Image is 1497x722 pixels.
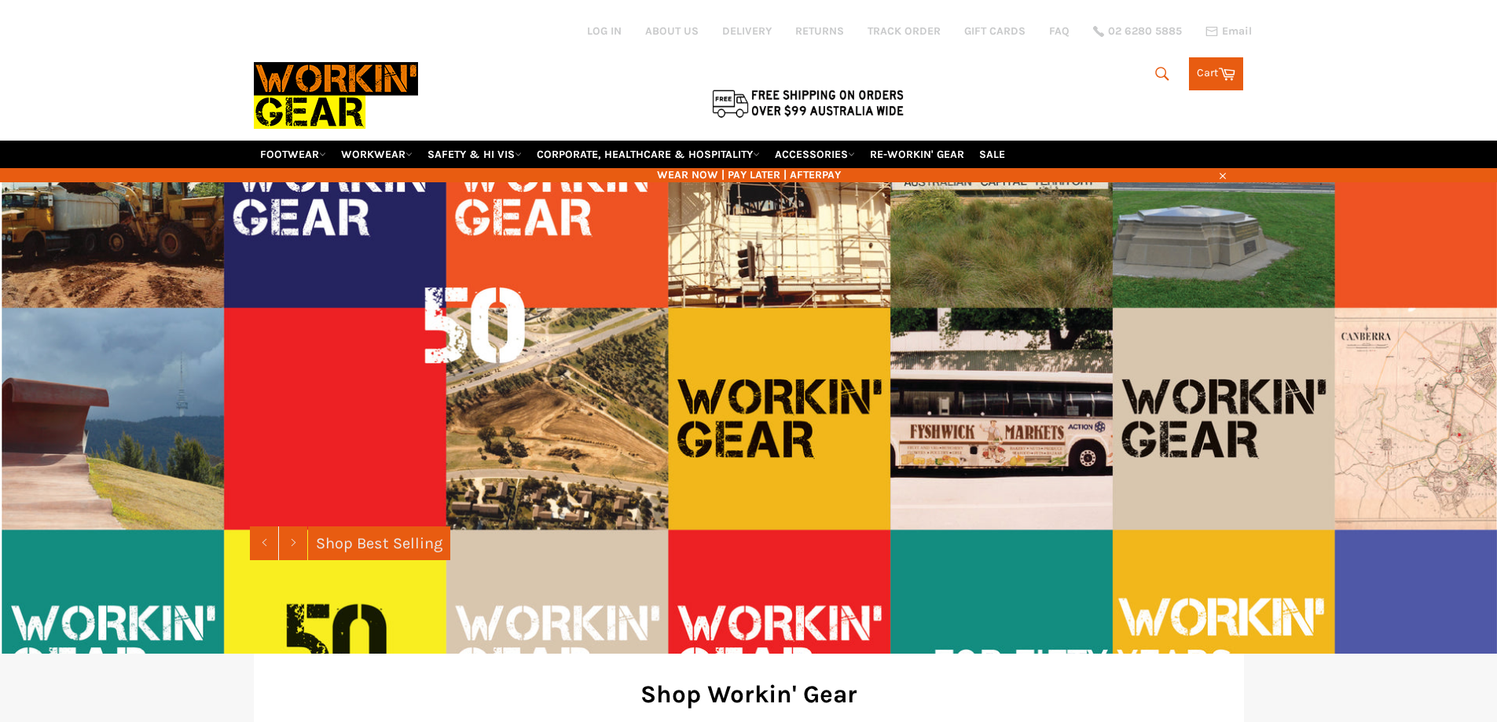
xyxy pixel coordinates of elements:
[1093,26,1182,37] a: 02 6280 5885
[421,141,528,168] a: SAFETY & HI VIS
[308,526,450,560] a: Shop Best Selling
[710,86,906,119] img: Flat $9.95 shipping Australia wide
[1189,57,1243,90] a: Cart
[973,141,1011,168] a: SALE
[722,24,772,38] a: DELIVERY
[1049,24,1070,38] a: FAQ
[254,167,1244,182] span: WEAR NOW | PAY LATER | AFTERPAY
[530,141,766,168] a: CORPORATE, HEALTHCARE & HOSPITALITY
[769,141,861,168] a: ACCESSORIES
[254,51,418,140] img: Workin Gear leaders in Workwear, Safety Boots, PPE, Uniforms. Australia's No.1 in Workwear
[795,24,844,38] a: RETURNS
[254,141,332,168] a: FOOTWEAR
[645,24,699,38] a: ABOUT US
[277,677,1220,711] h2: Shop Workin' Gear
[1222,26,1252,37] span: Email
[335,141,419,168] a: WORKWEAR
[964,24,1026,38] a: GIFT CARDS
[864,141,970,168] a: RE-WORKIN' GEAR
[868,24,941,38] a: TRACK ORDER
[587,24,622,38] a: Log in
[1108,26,1182,37] span: 02 6280 5885
[1205,25,1252,38] a: Email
